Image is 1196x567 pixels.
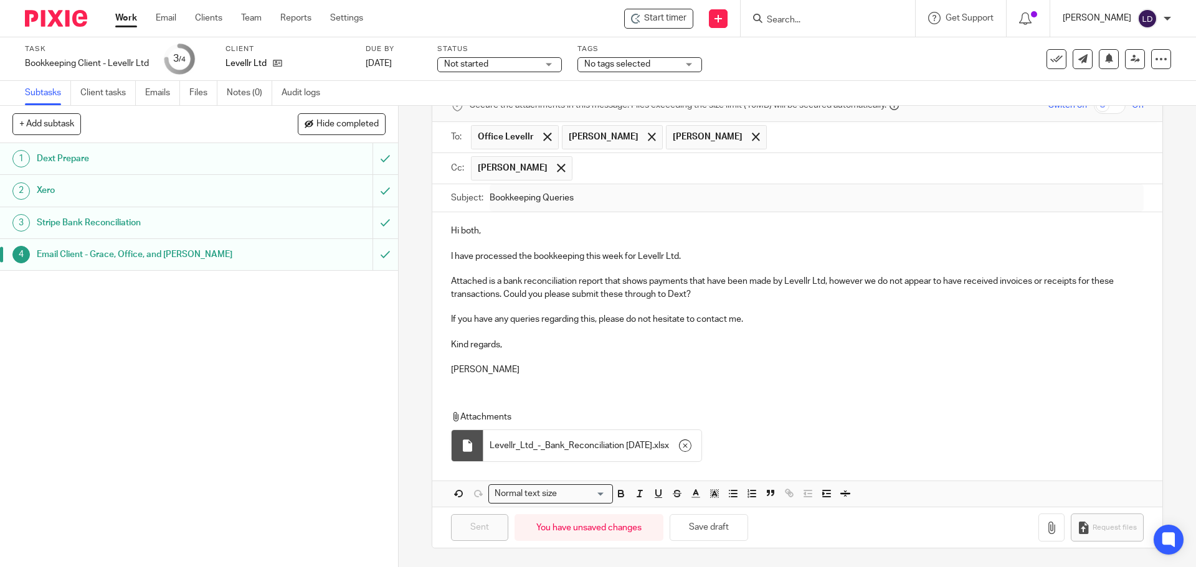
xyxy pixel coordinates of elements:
input: Search [766,15,878,26]
p: Levellr Ltd [225,57,267,70]
a: Clients [195,12,222,24]
a: Files [189,81,217,105]
div: 1 [12,150,30,167]
div: 2 [12,182,30,200]
label: Due by [366,44,422,54]
label: Client [225,44,350,54]
h1: Stripe Bank Reconciliation [37,213,252,232]
span: [PERSON_NAME] [673,131,743,143]
input: Sent [451,514,508,541]
span: Get Support [946,14,994,22]
a: Client tasks [80,81,136,105]
div: Levellr Ltd - Bookkeeping Client - Levellr Ltd [624,9,693,29]
a: Notes (0) [227,81,272,105]
h1: Dext Prepare [37,149,252,168]
a: Settings [330,12,363,24]
p: Kind regards, [451,339,1143,351]
p: [PERSON_NAME] [451,363,1143,376]
p: Attachments [451,411,1120,423]
a: Emails [145,81,180,105]
div: 3 [12,214,30,232]
label: Subject: [451,192,483,204]
input: Search for option [561,487,605,500]
div: . [483,430,701,461]
p: [PERSON_NAME] [1063,12,1131,24]
img: Pixie [25,10,87,27]
a: Work [115,12,137,24]
span: Not started [444,60,488,68]
h1: Xero [37,181,252,200]
div: Bookkeeping Client - Levellr Ltd [25,57,149,70]
label: Status [437,44,562,54]
button: Save draft [670,514,748,541]
span: Office Levellr [478,131,534,143]
span: No tags selected [584,60,650,68]
a: Email [156,12,176,24]
p: I have processed the bookkeeping this week for Levellr Ltd. [451,250,1143,263]
span: Levellr_Ltd_-_Bank_Reconciliation [DATE] [490,439,652,452]
a: Audit logs [282,81,330,105]
button: Request files [1071,513,1143,541]
span: [PERSON_NAME] [478,162,548,174]
div: 3 [173,52,186,66]
p: Attached is a bank reconciliation report that shows payments that have been made by Levellr Ltd, ... [451,275,1143,301]
img: svg%3E [1137,9,1157,29]
h1: Email Client - Grace, Office, and [PERSON_NAME] [37,245,252,264]
span: [DATE] [366,59,392,68]
small: /4 [179,56,186,63]
span: Request files [1093,523,1137,533]
div: You have unsaved changes [515,514,663,541]
span: Hide completed [316,119,379,129]
button: + Add subtask [12,113,81,134]
span: xlsx [654,439,669,452]
div: Search for option [488,484,613,504]
a: Reports [280,12,311,24]
span: Normal text size [491,487,559,500]
span: [PERSON_NAME] [569,131,638,143]
button: Hide completed [298,113,386,134]
div: 4 [12,246,30,263]
label: Cc: [451,162,465,174]
a: Team [241,12,262,24]
a: Subtasks [25,81,71,105]
p: If you have any queries regarding this, please do not hesitate to contact me. [451,313,1143,326]
label: Task [25,44,149,54]
p: Hi both, [451,225,1143,237]
label: Tags [577,44,702,54]
label: To: [451,131,465,143]
span: Start timer [644,12,686,25]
